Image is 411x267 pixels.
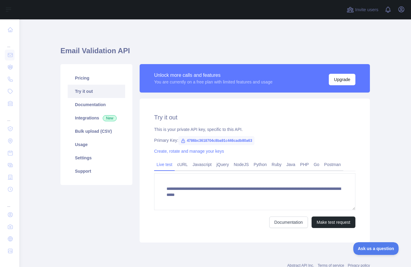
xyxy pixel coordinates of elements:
button: Upgrade [329,74,355,85]
div: ... [5,36,15,48]
a: Pricing [68,71,125,85]
div: ... [5,110,15,122]
a: Javascript [190,160,214,169]
span: 4786bc3618704c8ba91c446cadb80a63 [178,136,254,145]
a: jQuery [214,160,231,169]
a: Integrations New [68,111,125,125]
a: Settings [68,151,125,164]
a: Ruby [269,160,284,169]
div: ... [5,196,15,208]
a: Bulk upload (CSV) [68,125,125,138]
span: New [103,115,117,121]
a: Java [284,160,298,169]
h2: Try it out [154,113,355,122]
div: This is your private API key, specific to this API. [154,126,355,132]
div: You are currently on a free plan with limited features and usage [154,79,273,85]
span: Invite users [355,6,378,13]
div: Primary Key: [154,137,355,143]
iframe: Toggle Customer Support [353,242,399,255]
a: Go [311,160,322,169]
a: Postman [322,160,343,169]
a: NodeJS [231,160,251,169]
a: Usage [68,138,125,151]
a: Python [251,160,269,169]
a: Documentation [68,98,125,111]
button: Make test request [312,217,355,228]
a: Live test [154,160,175,169]
button: Invite users [345,5,380,15]
a: Support [68,164,125,178]
a: cURL [175,160,190,169]
a: Create, rotate and manage your keys [154,149,224,154]
h1: Email Validation API [60,46,370,60]
a: PHP [298,160,311,169]
div: Unlock more calls and features [154,72,273,79]
a: Documentation [269,217,308,228]
a: Try it out [68,85,125,98]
